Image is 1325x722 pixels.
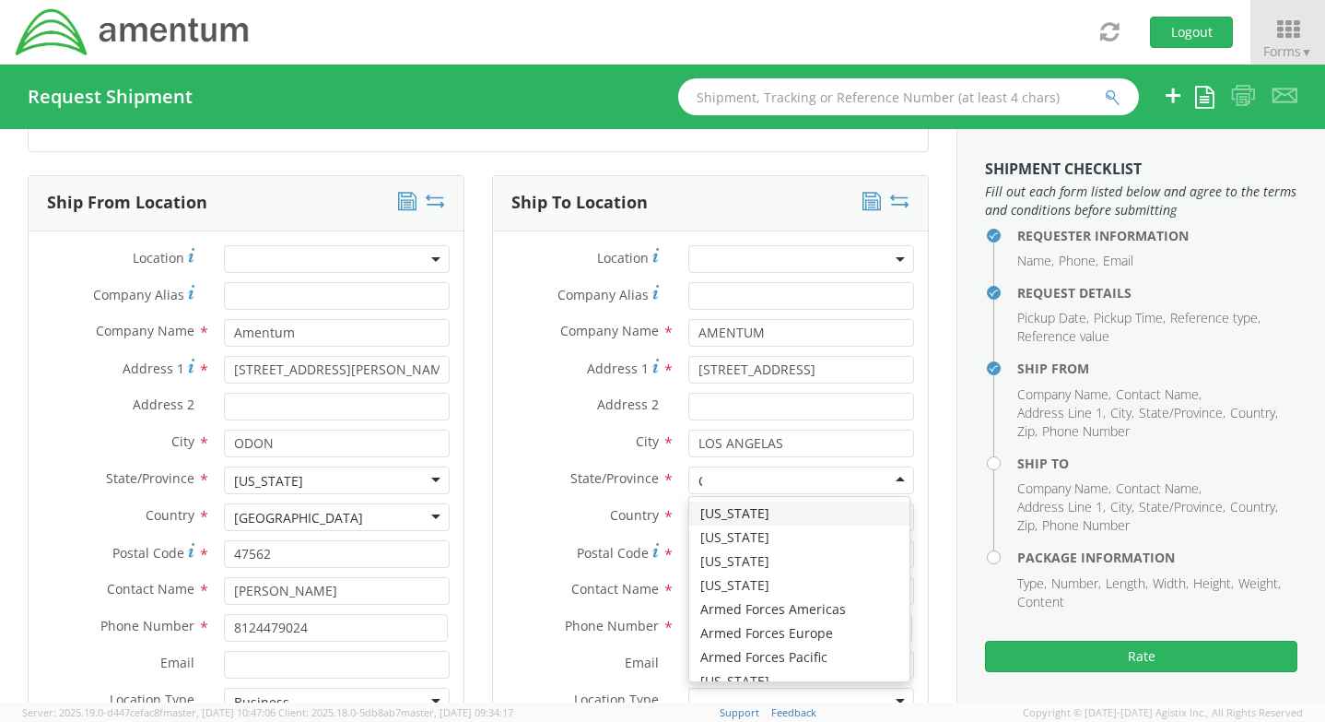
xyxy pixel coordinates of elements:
span: Phone Number [565,617,659,634]
div: [US_STATE] [689,574,909,598]
div: Armed Forces Europe [689,621,909,645]
span: master, [DATE] 09:34:17 [401,705,513,719]
li: Pickup Time [1094,309,1166,327]
span: ▼ [1301,44,1312,60]
div: [US_STATE] [689,526,909,550]
li: Number [1051,574,1101,593]
li: Country [1230,498,1278,516]
li: Weight [1238,574,1281,593]
h4: Requester Information [1017,229,1297,243]
li: Zip [1017,422,1038,441]
span: Phone Number [100,617,194,634]
span: Client: 2025.18.0-5db8ab7 [278,705,513,719]
li: Email [1103,252,1133,270]
h4: Ship From [1017,361,1297,375]
li: Phone [1059,252,1098,270]
span: Address 1 [123,360,184,377]
h4: Package Information [1017,550,1297,564]
span: Contact Name [571,580,659,598]
button: Rate [985,641,1297,672]
li: Length [1106,574,1148,593]
div: Armed Forces Americas [689,598,909,621]
li: Type [1017,574,1047,593]
span: Server: 2025.19.0-d447cefac8f [22,705,276,719]
li: City [1110,404,1134,422]
div: [US_STATE] [689,669,909,693]
li: State/Province [1139,498,1225,516]
span: Fill out each form listed below and agree to the terms and conditions before submitting [985,183,1297,219]
span: Location [597,249,649,266]
h3: Shipment Checklist [985,161,1297,178]
span: Location Type [110,691,194,708]
span: Contact Name [107,580,194,598]
div: Armed Forces Pacific [689,645,909,669]
span: Postal Code [577,544,649,562]
li: Height [1193,574,1234,593]
li: Address Line 1 [1017,498,1106,516]
a: Support [720,705,759,719]
li: Country [1230,404,1278,422]
li: Company Name [1017,385,1111,404]
span: City [171,432,194,450]
li: Contact Name [1116,479,1202,498]
span: Country [146,506,194,524]
li: Pickup Date [1017,309,1089,327]
span: Email [625,654,659,671]
li: Phone Number [1042,516,1130,535]
li: State/Province [1139,404,1225,422]
span: Email [160,654,194,671]
span: State/Province [570,469,659,487]
img: dyn-intl-logo-049831509241104b2a82.png [14,6,252,58]
span: Company Name [560,322,659,339]
li: Address Line 1 [1017,404,1106,422]
h4: Request Shipment [28,87,193,107]
span: Postal Code [112,544,184,562]
h3: Ship To Location [511,194,648,212]
div: [US_STATE] [689,502,909,526]
span: Forms [1263,42,1312,60]
h3: Ship From Location [47,194,207,212]
li: Company Name [1017,479,1111,498]
input: Shipment, Tracking or Reference Number (at least 4 chars) [678,78,1139,115]
li: Zip [1017,516,1038,535]
li: Reference type [1170,309,1261,327]
span: Company Name [96,322,194,339]
li: Name [1017,252,1054,270]
h4: Ship To [1017,456,1297,470]
li: Content [1017,593,1064,611]
span: Copyright © [DATE]-[DATE] Agistix Inc., All Rights Reserved [1023,705,1303,720]
span: Address 2 [597,396,659,413]
li: Width [1153,574,1189,593]
div: Business [234,693,289,712]
span: Location [133,249,184,266]
li: City [1110,498,1134,516]
span: State/Province [106,469,194,487]
a: Feedback [771,705,816,719]
li: Contact Name [1116,385,1202,404]
span: Company Alias [557,286,649,303]
div: [US_STATE] [689,550,909,574]
span: Address 2 [133,396,194,413]
span: City [636,432,659,450]
li: Phone Number [1042,422,1130,441]
span: master, [DATE] 10:47:06 [163,705,276,719]
span: Location Type [574,691,659,708]
span: Company Alias [93,286,184,303]
h4: Request Details [1017,286,1297,300]
div: [US_STATE] [234,472,303,491]
button: Logout [1150,17,1233,48]
div: [GEOGRAPHIC_DATA] [234,509,363,527]
span: Country [610,506,659,524]
li: Reference value [1017,327,1109,346]
span: Address 1 [587,360,649,377]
